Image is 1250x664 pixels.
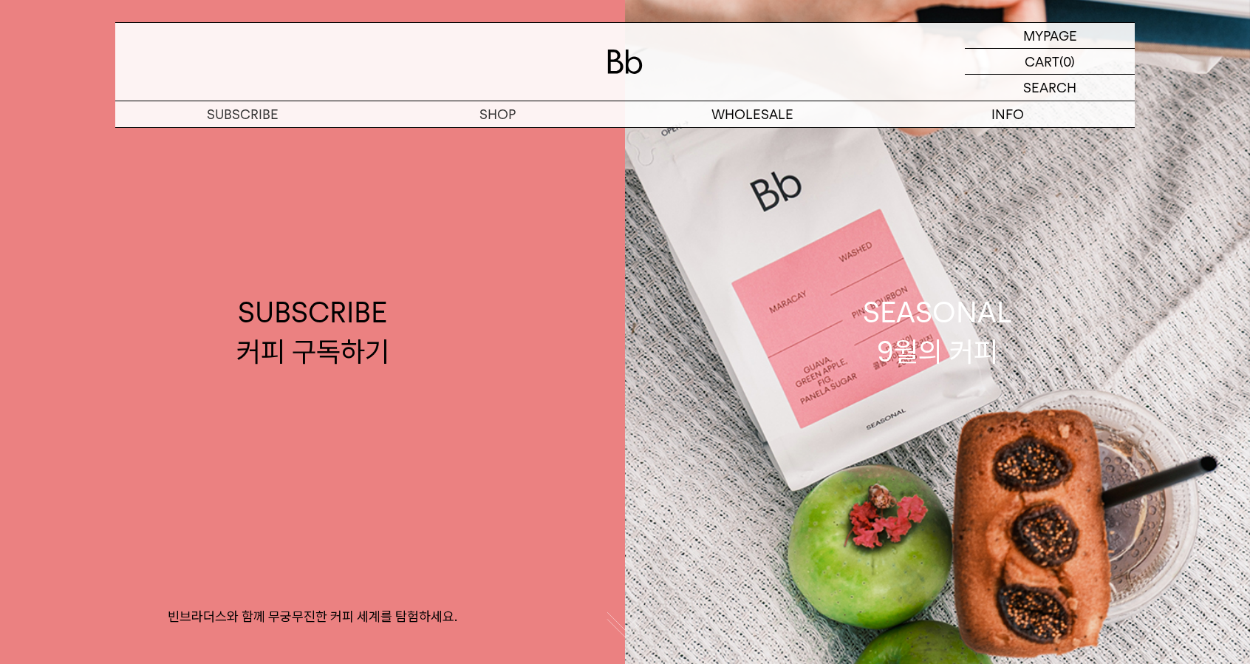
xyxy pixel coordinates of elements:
div: SEASONAL 9월의 커피 [863,293,1012,371]
img: 로고 [607,50,643,74]
p: MYPAGE [1023,23,1077,48]
p: CART [1025,49,1059,74]
a: CART (0) [965,49,1135,75]
p: WHOLESALE [625,101,880,127]
div: SUBSCRIBE 커피 구독하기 [236,293,389,371]
p: SEARCH [1023,75,1076,101]
a: MYPAGE [965,23,1135,49]
a: SHOP [370,101,625,127]
p: (0) [1059,49,1075,74]
p: INFO [880,101,1135,127]
a: SUBSCRIBE [115,101,370,127]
